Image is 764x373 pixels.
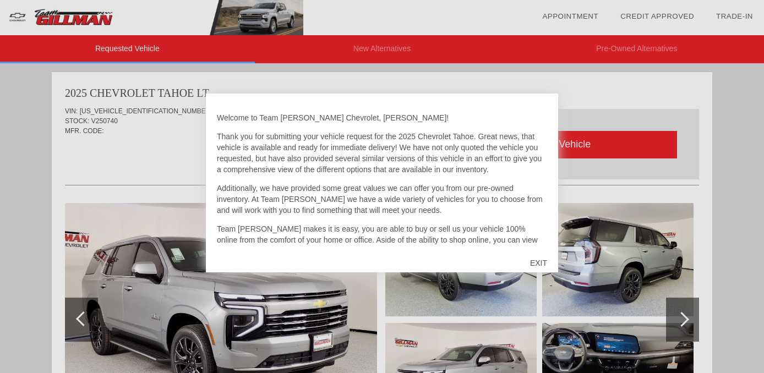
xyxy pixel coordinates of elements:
div: EXIT [519,246,558,279]
p: Thank you for submitting your vehicle request for the 2025 Chevrolet Tahoe. Great news, that vehi... [217,131,547,175]
p: Additionally, we have provided some great values we can offer you from our pre-owned inventory. A... [217,183,547,216]
p: Team [PERSON_NAME] makes it is easy, you are able to buy or sell us your vehicle 100% online from... [217,223,547,289]
a: Trade-In [716,12,753,20]
a: Credit Approved [620,12,694,20]
a: Appointment [542,12,598,20]
p: Welcome to Team [PERSON_NAME] Chevrolet, [PERSON_NAME]! [217,112,547,123]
